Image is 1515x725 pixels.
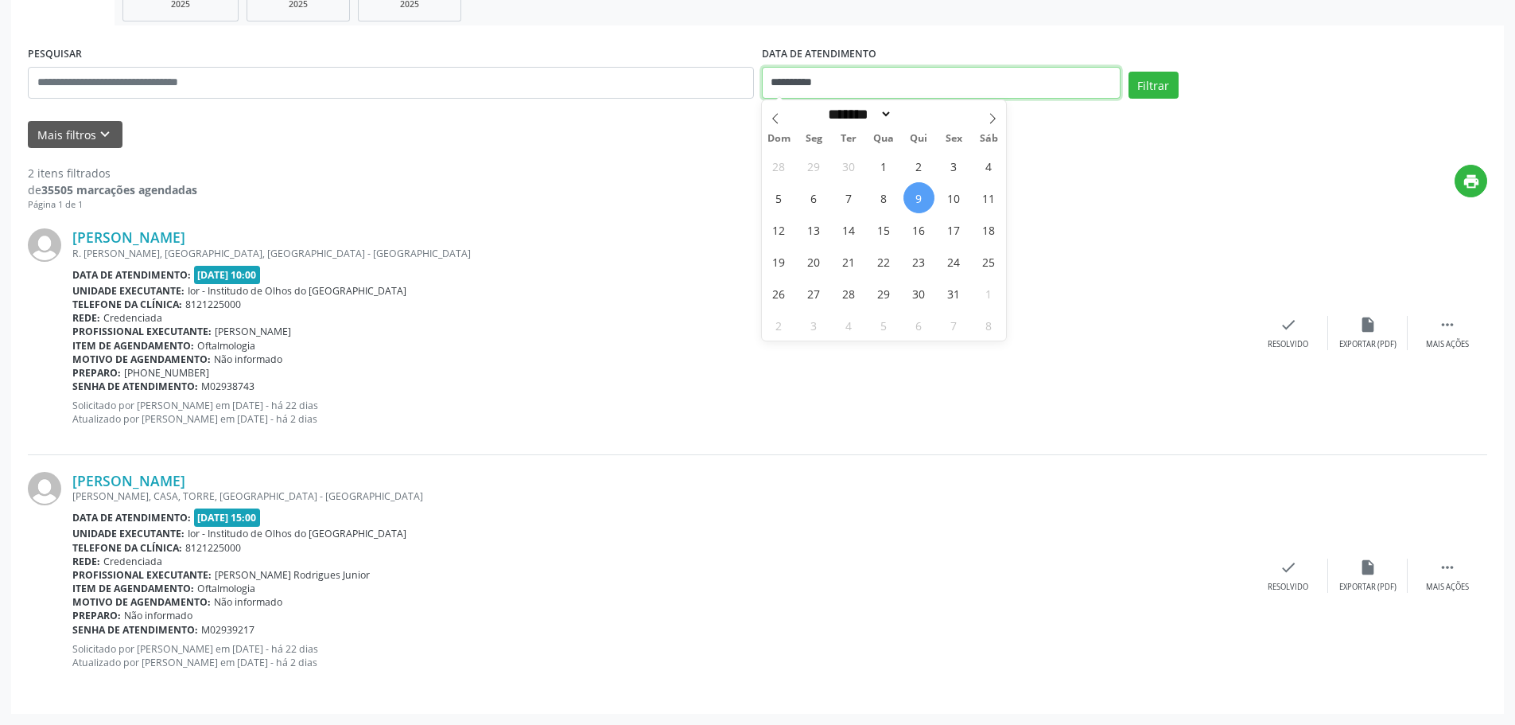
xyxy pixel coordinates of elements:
span: Outubro 12, 2025 [763,214,794,245]
span: [DATE] 15:00 [194,509,261,527]
span: Outubro 10, 2025 [938,182,969,213]
span: Não informado [214,595,282,609]
label: DATA DE ATENDIMENTO [762,42,876,67]
span: Outubro 5, 2025 [763,182,794,213]
span: Outubro 7, 2025 [833,182,864,213]
img: img [28,472,61,505]
span: Outubro 27, 2025 [798,278,829,309]
span: Sex [936,134,971,144]
span: Outubro 19, 2025 [763,246,794,277]
b: Senha de atendimento: [72,623,198,637]
span: Qui [901,134,936,144]
span: Novembro 7, 2025 [938,310,969,341]
div: [PERSON_NAME], CASA, TORRE, [GEOGRAPHIC_DATA] - [GEOGRAPHIC_DATA] [72,489,1249,503]
span: Novembro 1, 2025 [973,278,1004,309]
i: print [1463,173,1480,190]
b: Item de agendamento: [72,582,194,595]
span: [PHONE_NUMBER] [124,366,209,380]
span: Qua [866,134,901,144]
div: de [28,181,197,198]
b: Motivo de agendamento: [72,595,211,609]
div: Mais ações [1426,582,1469,593]
a: [PERSON_NAME] [72,228,185,246]
span: Outubro 23, 2025 [903,246,934,277]
span: Novembro 4, 2025 [833,310,864,341]
span: Novembro 5, 2025 [868,310,899,341]
i: keyboard_arrow_down [96,126,114,143]
div: Mais ações [1426,339,1469,350]
span: Ior - Institudo de Olhos do [GEOGRAPHIC_DATA] [188,284,406,298]
span: Outubro 1, 2025 [868,150,899,181]
label: PESQUISAR [28,42,82,67]
div: R. [PERSON_NAME], [GEOGRAPHIC_DATA], [GEOGRAPHIC_DATA] - [GEOGRAPHIC_DATA] [72,247,1249,260]
button: Filtrar [1128,72,1179,99]
b: Profissional executante: [72,568,212,582]
b: Telefone da clínica: [72,541,182,555]
button: print [1455,165,1487,197]
span: Ter [831,134,866,144]
i: check [1280,559,1297,576]
span: Outubro 29, 2025 [868,278,899,309]
i: insert_drive_file [1359,316,1377,333]
span: Outubro 6, 2025 [798,182,829,213]
i:  [1439,559,1456,576]
span: Setembro 29, 2025 [798,150,829,181]
i: insert_drive_file [1359,559,1377,576]
span: Outubro 28, 2025 [833,278,864,309]
div: 2 itens filtrados [28,165,197,181]
span: Outubro 3, 2025 [938,150,969,181]
div: Exportar (PDF) [1339,339,1397,350]
b: Unidade executante: [72,527,185,540]
span: Credenciada [103,555,162,568]
b: Preparo: [72,609,121,622]
span: Dom [762,134,797,144]
span: Outubro 4, 2025 [973,150,1004,181]
b: Unidade executante: [72,284,185,298]
span: Não informado [214,353,282,366]
span: Outubro 20, 2025 [798,246,829,277]
b: Data de atendimento: [72,511,191,524]
div: Página 1 de 1 [28,198,197,212]
span: Outubro 15, 2025 [868,214,899,245]
span: Outubro 21, 2025 [833,246,864,277]
span: Oftalmologia [197,582,255,595]
span: Outubro 14, 2025 [833,214,864,245]
b: Item de agendamento: [72,339,194,353]
span: Outubro 2, 2025 [903,150,934,181]
span: Outubro 25, 2025 [973,246,1004,277]
span: Outubro 22, 2025 [868,246,899,277]
span: Setembro 30, 2025 [833,150,864,181]
b: Rede: [72,311,100,325]
div: Resolvido [1268,582,1308,593]
span: Outubro 30, 2025 [903,278,934,309]
span: Ior - Institudo de Olhos do [GEOGRAPHIC_DATA] [188,527,406,540]
b: Motivo de agendamento: [72,353,211,366]
span: Outubro 24, 2025 [938,246,969,277]
p: Solicitado por [PERSON_NAME] em [DATE] - há 22 dias Atualizado por [PERSON_NAME] em [DATE] - há 2... [72,642,1249,669]
i: check [1280,316,1297,333]
select: Month [823,106,893,123]
a: [PERSON_NAME] [72,472,185,489]
span: Não informado [124,609,192,622]
span: Setembro 28, 2025 [763,150,794,181]
span: Outubro 13, 2025 [798,214,829,245]
i:  [1439,316,1456,333]
strong: 35505 marcações agendadas [41,182,197,197]
span: Seg [796,134,831,144]
span: Outubro 9, 2025 [903,182,934,213]
span: Credenciada [103,311,162,325]
div: Resolvido [1268,339,1308,350]
b: Rede: [72,555,100,568]
span: Outubro 26, 2025 [763,278,794,309]
span: 8121225000 [185,541,241,555]
span: Novembro 8, 2025 [973,310,1004,341]
p: Solicitado por [PERSON_NAME] em [DATE] - há 22 dias Atualizado por [PERSON_NAME] em [DATE] - há 2... [72,399,1249,426]
span: M02939217 [201,623,254,637]
span: Outubro 17, 2025 [938,214,969,245]
span: [PERSON_NAME] Rodrigues Junior [215,568,370,582]
span: 8121225000 [185,298,241,311]
span: M02938743 [201,380,254,393]
span: Oftalmologia [197,339,255,353]
span: Outubro 31, 2025 [938,278,969,309]
span: Outubro 8, 2025 [868,182,899,213]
